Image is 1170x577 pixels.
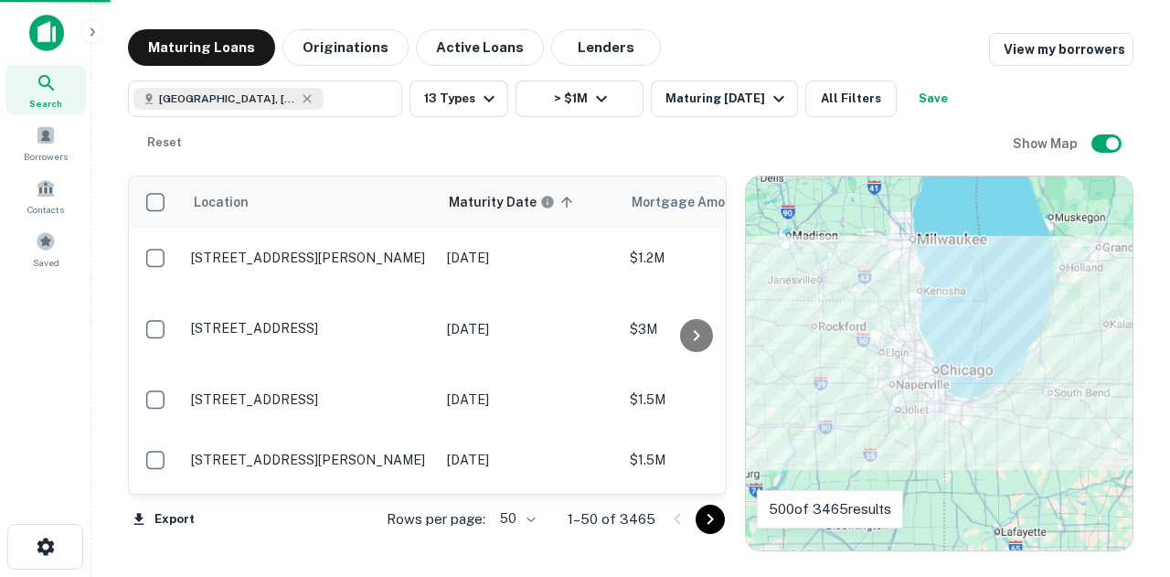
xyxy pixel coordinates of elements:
p: Rows per page: [387,508,485,530]
span: Saved [33,255,59,270]
th: Maturity dates displayed may be estimated. Please contact the lender for the most accurate maturi... [438,176,621,228]
span: Maturity dates displayed may be estimated. Please contact the lender for the most accurate maturi... [449,192,579,212]
p: $1.5M [630,390,813,410]
button: Lenders [551,29,661,66]
p: [STREET_ADDRESS][PERSON_NAME] [191,250,429,266]
p: [DATE] [447,248,612,268]
a: Saved [5,224,86,273]
a: Borrowers [5,118,86,167]
img: capitalize-icon.png [29,15,64,51]
th: Mortgage Amount [621,176,822,228]
th: Location [182,176,438,228]
p: 1–50 of 3465 [568,508,655,530]
button: Maturing [DATE] [651,80,798,117]
div: 0 [746,176,1133,550]
h6: Show Map [1013,134,1080,154]
p: [DATE] [447,390,612,410]
span: Search [29,96,62,111]
span: [GEOGRAPHIC_DATA], [GEOGRAPHIC_DATA], [GEOGRAPHIC_DATA] [159,91,296,107]
span: Location [193,191,272,213]
p: $1.5M [630,450,813,470]
p: $3M [630,319,813,339]
p: 500 of 3465 results [769,498,891,520]
a: Search [5,65,86,114]
button: Save your search to get updates of matches that match your search criteria. [904,80,963,117]
button: Go to next page [696,505,725,534]
button: 13 Types [409,80,508,117]
h6: Maturity Date [449,192,537,212]
div: Maturing [DATE] [665,88,790,110]
p: [DATE] [447,450,612,470]
span: Contacts [27,202,64,217]
p: [DATE] [447,319,612,339]
button: Active Loans [416,29,544,66]
a: View my borrowers [989,33,1133,66]
a: Contacts [5,171,86,220]
p: [STREET_ADDRESS][PERSON_NAME] [191,452,429,468]
button: Export [128,506,199,533]
button: Reset [135,124,194,161]
div: 50 [493,506,538,532]
button: Maturing Loans [128,29,275,66]
div: Maturity dates displayed may be estimated. Please contact the lender for the most accurate maturi... [449,192,555,212]
p: $1.2M [630,248,813,268]
p: [STREET_ADDRESS] [191,391,429,408]
button: All Filters [805,80,897,117]
span: Borrowers [24,149,68,164]
p: [STREET_ADDRESS] [191,320,429,337]
span: Mortgage Amount [632,191,771,213]
iframe: Chat Widget [1079,431,1170,518]
button: Originations [282,29,409,66]
button: > $1M [516,80,643,117]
